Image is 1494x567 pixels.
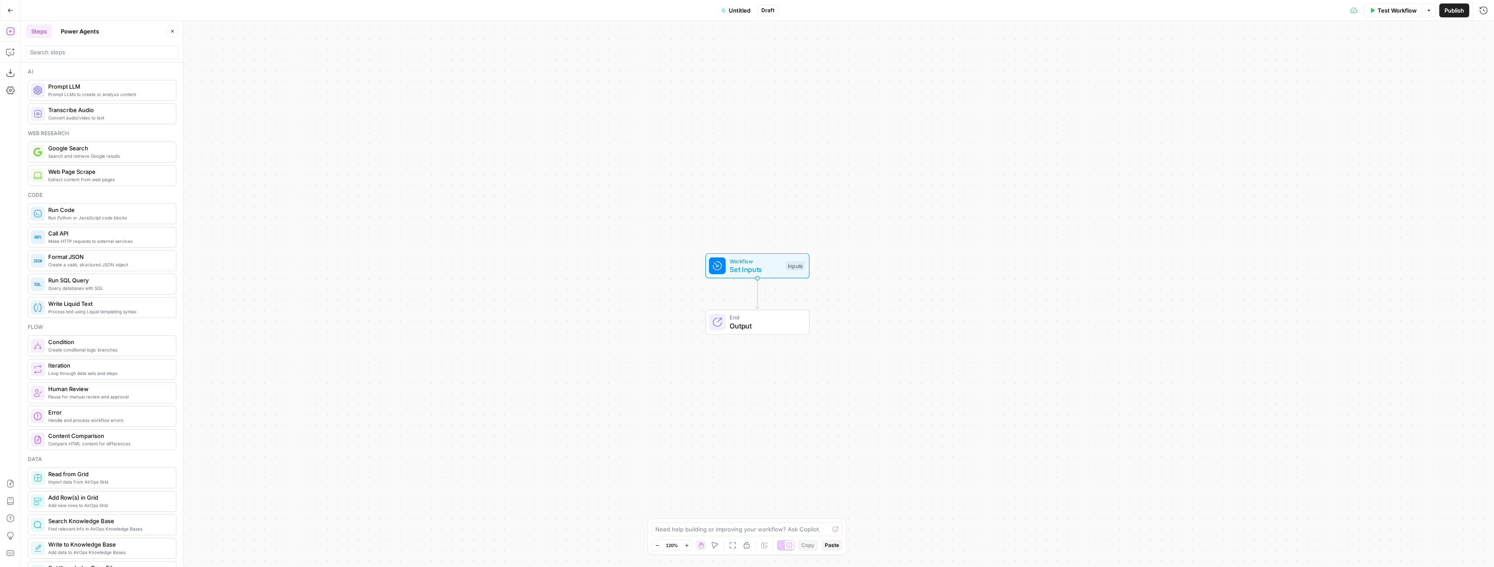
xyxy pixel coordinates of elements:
[730,264,781,275] span: Set Inputs
[48,261,169,268] span: Create a valid, structured JSON object
[729,6,750,15] span: Untitled
[716,3,756,17] button: Untitled
[48,285,169,292] span: Query databases with SQL
[677,253,838,279] div: WorkflowSet InputsInputs
[48,106,169,114] span: Transcribe Audio
[730,313,800,322] span: End
[28,455,176,463] div: Data
[798,540,818,551] button: Copy
[48,214,169,221] span: Run Python or JavaScript code blocks
[786,261,805,271] div: Inputs
[28,323,176,331] div: Flow
[48,493,169,502] span: Add Row(s) in Grid
[56,24,104,38] button: Power Agents
[48,308,169,315] span: Process text using Liquid templating syntax
[48,144,169,153] span: Google Search
[48,431,169,440] span: Content Comparison
[1378,6,1417,15] span: Test Workflow
[26,24,52,38] button: Steps
[48,91,169,98] span: Prompt LLMs to create or analyze content
[48,361,169,370] span: Iteration
[821,540,843,551] button: Paste
[730,321,800,331] span: Output
[48,276,169,285] span: Run SQL Query
[1444,6,1464,15] span: Publish
[48,502,169,509] span: Add new rows to AirOps Grid
[825,541,839,549] span: Paste
[677,310,838,335] div: EndOutput
[48,167,169,176] span: Web Page Scrape
[48,440,169,447] span: Compare HTML content for differences
[48,346,169,353] span: Create conditional logic branches
[48,206,169,214] span: Run Code
[48,549,169,556] span: Add data to AirOps Knowledge Bases
[48,338,169,346] span: Condition
[48,176,169,183] span: Extract content from web pages
[48,393,169,400] span: Pause for manual review and approval
[1439,3,1469,17] button: Publish
[1364,3,1422,17] button: Test Workflow
[48,299,169,308] span: Write Liquid Text
[48,478,169,485] span: Import data from AirOps Grid
[48,370,169,377] span: Loop through data sets and steps
[28,68,176,76] div: Ai
[48,540,169,549] span: Write to Knowledge Base
[28,191,176,199] div: Code
[730,257,781,265] span: Workflow
[30,48,174,56] input: Search steps
[48,252,169,261] span: Format JSON
[33,435,42,444] img: vrinnnclop0vshvmafd7ip1g7ohf
[28,129,176,137] div: Web research
[48,525,169,532] span: Find relevant info in AirOps Knowledge Bases
[48,470,169,478] span: Read from Grid
[48,408,169,417] span: Error
[756,279,759,309] g: Edge from start to end
[666,542,678,549] span: 120%
[801,541,814,549] span: Copy
[48,82,169,91] span: Prompt LLM
[48,153,169,159] span: Search and retrieve Google results
[48,238,169,245] span: Make HTTP requests to external services
[48,385,169,393] span: Human Review
[48,229,169,238] span: Call API
[761,7,774,14] span: Draft
[48,517,169,525] span: Search Knowledge Base
[48,417,169,424] span: Handle and process workflow errors
[48,114,169,121] span: Convert audio/video to text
